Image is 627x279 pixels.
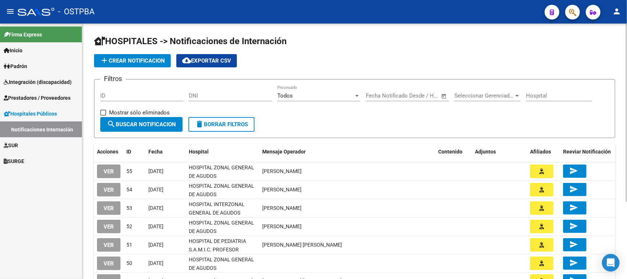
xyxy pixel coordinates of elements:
datatable-header-cell: Hospital [186,144,259,160]
datatable-header-cell: Afiliados [527,144,560,160]
mat-icon: send [569,185,578,194]
span: LARRONDO SOLEDAD [262,187,302,193]
span: 51 [126,242,132,248]
button: Buscar Notificacion [100,117,183,132]
span: VER [104,242,114,248]
mat-icon: send [569,258,578,267]
mat-icon: delete [195,120,204,128]
span: 50 [126,260,132,266]
mat-icon: add [100,56,109,65]
input: Fecha inicio [366,92,396,99]
button: VER [97,183,120,197]
span: HOSPITAL ZONAL GENERAL DE AGUDOS DESCENTRALIZADO EVITA PUEBLO [189,165,254,195]
span: Padrón [4,62,27,70]
span: VER [104,223,114,230]
span: Inicio [4,46,22,54]
span: Exportar CSV [182,57,231,64]
span: Fecha [148,149,163,155]
span: HOSPITAL ZONAL GENERAL DE AGUDOS [PERSON_NAME] [189,220,254,243]
span: SUR [4,141,18,149]
mat-icon: person [612,7,621,16]
datatable-header-cell: Fecha [145,144,186,160]
span: HOSPITALES -> Notificaciones de Internación [94,36,287,46]
span: VER [104,260,114,267]
datatable-header-cell: ID [123,144,145,160]
button: Open calendar [440,92,448,100]
div: [DATE] [148,259,183,268]
span: 55 [126,168,132,174]
span: VER [104,205,114,212]
span: SURGE [4,157,24,165]
div: [DATE] [148,204,183,212]
span: FERNANDEZ, MELODY BRIANNA [262,242,342,248]
span: Borrar Filtros [195,121,248,128]
span: 54 [126,187,132,193]
span: Buscar Notificacion [107,121,176,128]
button: Borrar Filtros [188,117,255,132]
div: [DATE] [148,241,183,249]
span: ARANDA MONGE LUCIANO [262,223,302,229]
div: [DATE] [148,222,183,231]
mat-icon: send [569,203,578,212]
div: Open Intercom Messenger [602,254,620,272]
span: 52 [126,223,132,229]
span: Hospital [189,149,209,155]
button: Exportar CSV [176,54,237,67]
span: Firma Express [4,31,42,39]
button: VER [97,220,120,233]
span: Crear Notificacion [100,57,165,64]
span: Integración (discapacidad) [4,78,72,86]
datatable-header-cell: Reeviar Notificación [560,144,615,160]
span: Seleccionar Gerenciador [454,92,514,99]
mat-icon: menu [6,7,15,16]
span: ID [126,149,131,155]
div: [DATE] [148,167,183,176]
span: Adjuntos [475,149,496,155]
span: Hospitales Públicos [4,110,57,118]
span: Prestadores / Proveedores [4,94,71,102]
mat-icon: send [569,240,578,249]
mat-icon: send [569,222,578,230]
button: VER [97,165,120,178]
mat-icon: send [569,166,578,175]
span: VER [104,168,114,175]
span: Todos [277,92,293,99]
span: HOSPITAL DE PEDIATRIA S.A.M.I.C. PROFESOR [PERSON_NAME][GEOGRAPHIC_DATA] [189,238,246,269]
mat-icon: cloud_download [182,56,191,65]
span: Mostrar sólo eliminados [109,108,170,117]
span: HOSPITAL ZONAL GENERAL DE AGUDOS [PERSON_NAME] [189,183,254,206]
div: [DATE] [148,186,183,194]
datatable-header-cell: Contenido [435,144,472,160]
span: HOSPITAL INTERZONAL GENERAL DE AGUDOS [PERSON_NAME] [189,201,245,224]
button: VER [97,201,120,215]
button: Crear Notificacion [94,54,171,67]
span: 53 [126,205,132,211]
span: Afiliados [530,149,551,155]
datatable-header-cell: Mensaje Operador [259,144,435,160]
span: LUKASZCZUK RUBEN DANIEL [262,205,302,211]
button: VER [97,238,120,252]
datatable-header-cell: Adjuntos [472,144,527,160]
span: Contenido [438,149,462,155]
datatable-header-cell: Acciones [94,144,123,160]
span: Acciones [97,149,118,155]
span: - OSTPBA [58,4,94,20]
button: VER [97,257,120,270]
mat-icon: search [107,120,116,128]
span: Reeviar Notificación [563,149,611,155]
span: LARRONDO SOLEDAD [262,168,302,174]
span: Mensaje Operador [262,149,306,155]
h3: Filtros [100,74,126,84]
input: Fecha fin [402,92,438,99]
span: VER [104,187,114,193]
